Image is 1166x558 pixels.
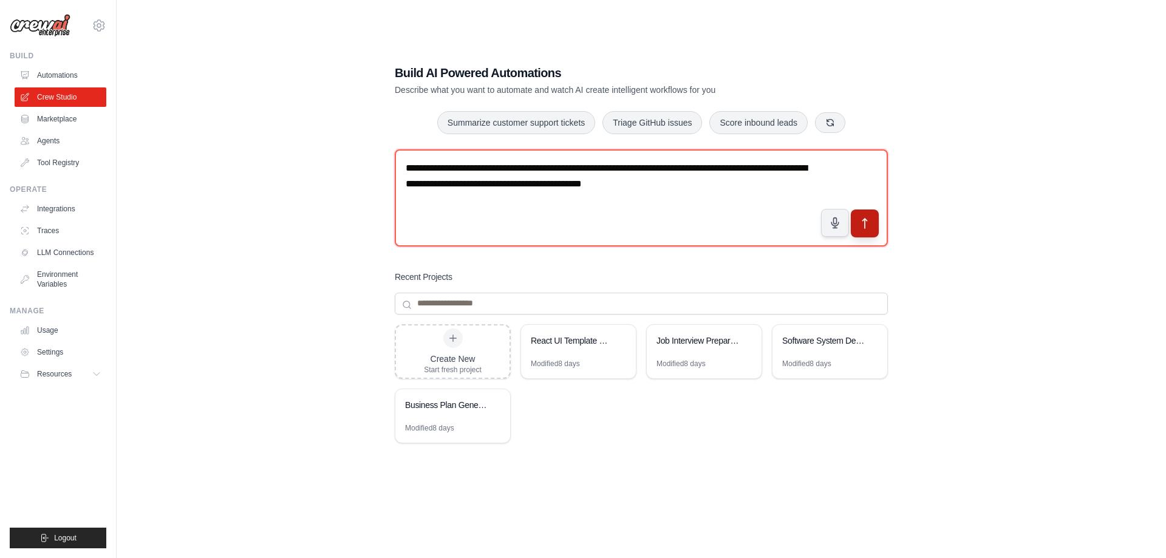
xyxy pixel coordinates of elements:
[602,111,702,134] button: Triage GitHub issues
[1105,500,1166,558] iframe: Chat Widget
[15,131,106,151] a: Agents
[395,271,452,283] h3: Recent Projects
[54,533,77,543] span: Logout
[15,342,106,362] a: Settings
[405,399,488,411] div: Business Plan Generator
[10,51,106,61] div: Build
[424,365,482,375] div: Start fresh project
[815,112,845,133] button: Get new suggestions
[15,66,106,85] a: Automations
[531,359,580,369] div: Modified 8 days
[405,423,454,433] div: Modified 8 days
[395,84,803,96] p: Describe what you want to automate and watch AI create intelligent workflows for you
[437,111,595,134] button: Summarize customer support tickets
[10,14,70,37] img: Logo
[424,353,482,365] div: Create New
[782,335,865,347] div: Software System Design Generator
[15,243,106,262] a: LLM Connections
[10,185,106,194] div: Operate
[15,364,106,384] button: Resources
[656,335,740,347] div: Job Interview Preparation Assistant
[37,369,72,379] span: Resources
[15,265,106,294] a: Environment Variables
[10,306,106,316] div: Manage
[709,111,808,134] button: Score inbound leads
[15,221,106,240] a: Traces
[15,199,106,219] a: Integrations
[15,87,106,107] a: Crew Studio
[395,64,803,81] h1: Build AI Powered Automations
[531,335,614,347] div: React UI Template Generator
[821,209,849,237] button: Click to speak your automation idea
[1105,500,1166,558] div: Widget chat
[15,109,106,129] a: Marketplace
[15,153,106,172] a: Tool Registry
[15,321,106,340] a: Usage
[10,528,106,548] button: Logout
[782,359,831,369] div: Modified 8 days
[656,359,706,369] div: Modified 8 days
